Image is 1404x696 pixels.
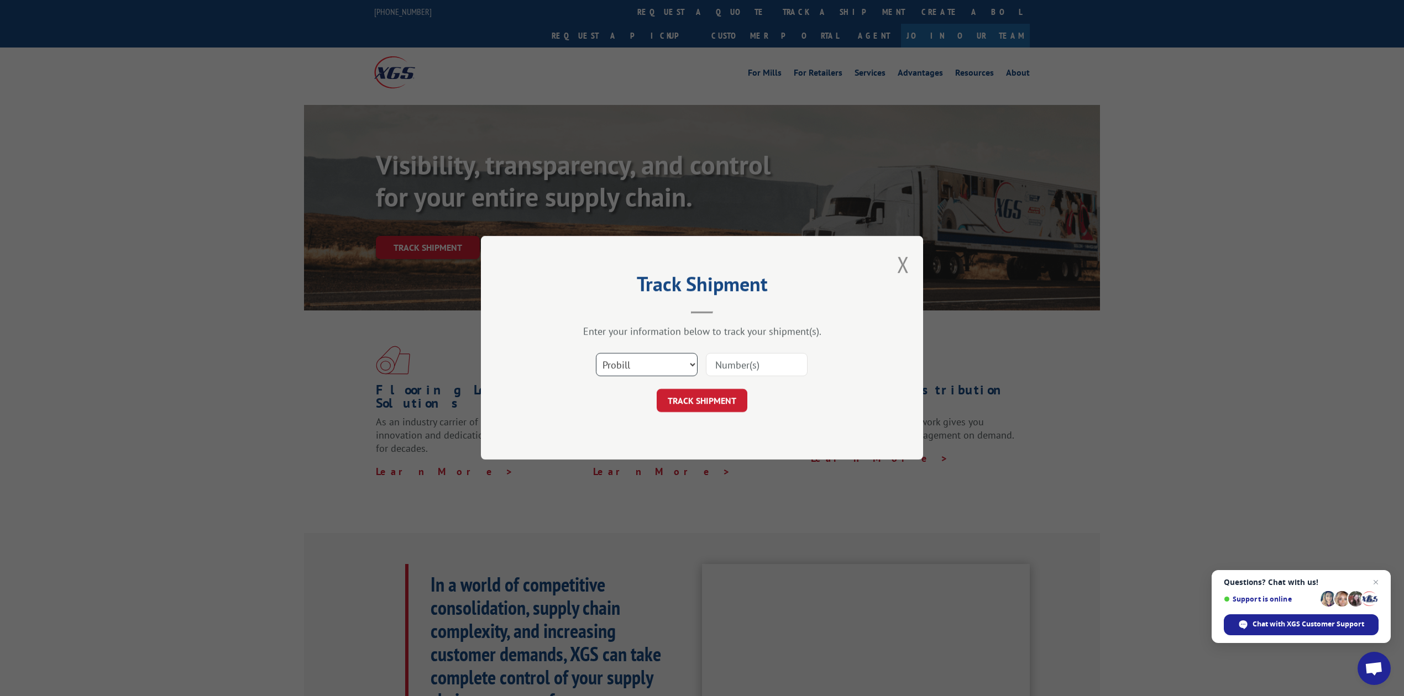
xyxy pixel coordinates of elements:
[706,354,808,377] input: Number(s)
[1224,578,1379,587] span: Questions? Chat with us!
[1224,595,1317,603] span: Support is online
[1369,576,1382,589] span: Close chat
[1253,619,1364,629] span: Chat with XGS Customer Support
[657,389,747,413] button: TRACK SHIPMENT
[897,250,909,279] button: Close modal
[536,325,868,338] div: Enter your information below to track your shipment(s).
[1224,614,1379,635] div: Chat with XGS Customer Support
[1358,652,1391,685] div: Open chat
[536,276,868,297] h2: Track Shipment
